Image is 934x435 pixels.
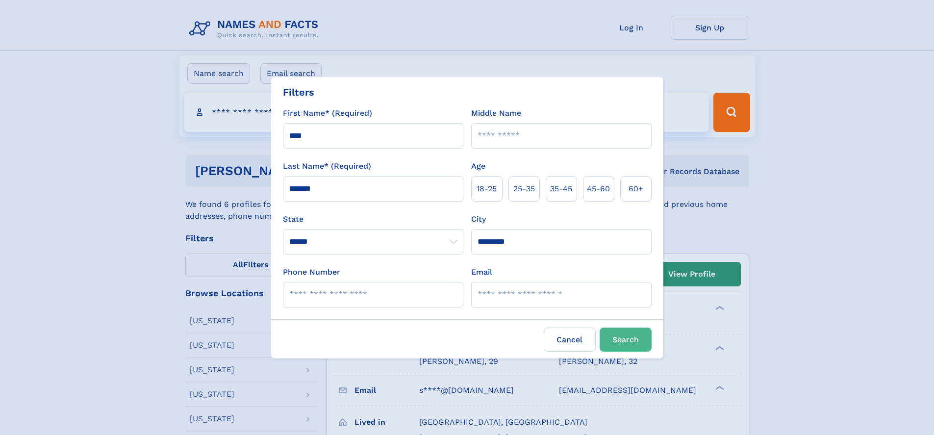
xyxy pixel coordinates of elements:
[629,183,643,195] span: 60+
[283,266,340,278] label: Phone Number
[283,85,314,100] div: Filters
[587,183,610,195] span: 45‑60
[513,183,535,195] span: 25‑35
[471,160,485,172] label: Age
[283,160,371,172] label: Last Name* (Required)
[283,213,463,225] label: State
[471,266,492,278] label: Email
[471,107,521,119] label: Middle Name
[600,328,652,352] button: Search
[471,213,486,225] label: City
[477,183,497,195] span: 18‑25
[544,328,596,352] label: Cancel
[550,183,572,195] span: 35‑45
[283,107,372,119] label: First Name* (Required)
